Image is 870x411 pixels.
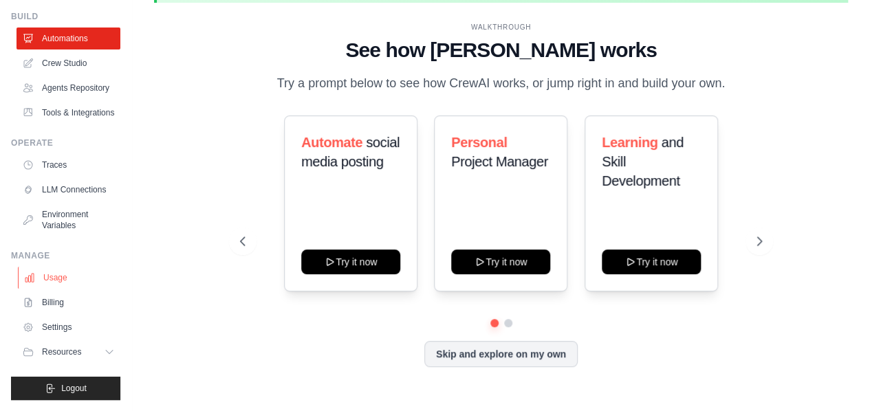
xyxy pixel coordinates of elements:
[11,11,120,22] div: Build
[17,203,120,236] a: Environment Variables
[451,249,550,274] button: Try it now
[602,135,657,150] span: Learning
[17,179,120,201] a: LLM Connections
[17,52,120,74] a: Crew Studio
[301,249,400,274] button: Try it now
[301,135,362,150] span: Automate
[11,137,120,148] div: Operate
[602,249,701,274] button: Try it now
[451,154,548,169] span: Project Manager
[240,22,762,32] div: WALKTHROUGH
[240,38,762,63] h1: See how [PERSON_NAME] works
[42,346,81,357] span: Resources
[17,291,120,313] a: Billing
[17,316,120,338] a: Settings
[18,267,122,289] a: Usage
[17,154,120,176] a: Traces
[17,27,120,49] a: Automations
[424,341,578,367] button: Skip and explore on my own
[451,135,507,150] span: Personal
[11,377,120,400] button: Logout
[270,74,732,93] p: Try a prompt below to see how CrewAI works, or jump right in and build your own.
[61,383,87,394] span: Logout
[17,77,120,99] a: Agents Repository
[301,135,400,169] span: social media posting
[11,250,120,261] div: Manage
[801,345,870,411] iframe: Chat Widget
[17,102,120,124] a: Tools & Integrations
[602,135,684,188] span: and Skill Development
[17,341,120,363] button: Resources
